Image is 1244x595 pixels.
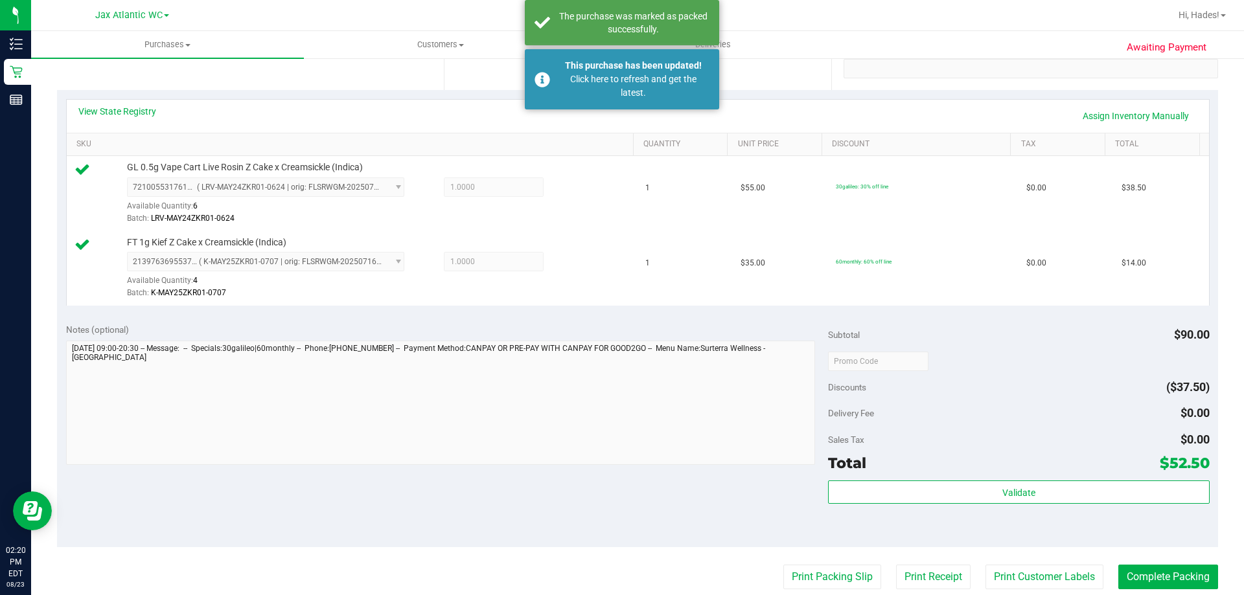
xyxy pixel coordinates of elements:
[1021,139,1100,150] a: Tax
[151,288,226,297] span: K-MAY25ZKR01-0707
[1181,432,1210,446] span: $0.00
[1122,182,1146,194] span: $38.50
[10,65,23,78] inline-svg: Retail
[828,330,860,340] span: Subtotal
[1122,257,1146,269] span: $14.00
[783,565,881,589] button: Print Packing Slip
[76,139,628,150] a: SKU
[1166,380,1210,394] span: ($37.50)
[31,39,304,51] span: Purchases
[832,139,1006,150] a: Discount
[828,480,1209,504] button: Validate
[127,271,419,297] div: Available Quantity:
[828,454,866,472] span: Total
[1118,565,1218,589] button: Complete Packing
[193,201,198,210] span: 6
[836,183,888,190] span: 30galileo: 30% off line
[896,565,971,589] button: Print Receipt
[127,214,149,223] span: Batch:
[645,257,650,269] span: 1
[645,182,650,194] span: 1
[305,39,576,51] span: Customers
[828,352,928,371] input: Promo Code
[151,214,235,223] span: LRV-MAY24ZKR01-0624
[1026,182,1046,194] span: $0.00
[1174,328,1210,341] span: $90.00
[557,10,709,36] div: The purchase was marked as packed successfully.
[1127,40,1206,55] span: Awaiting Payment
[1179,10,1219,20] span: Hi, Hades!
[741,182,765,194] span: $55.00
[127,288,149,297] span: Batch:
[1002,488,1035,498] span: Validate
[828,434,864,445] span: Sales Tax
[95,10,163,21] span: Jax Atlantic WC
[1115,139,1194,150] a: Total
[10,93,23,106] inline-svg: Reports
[78,105,156,118] a: View State Registry
[304,31,577,58] a: Customers
[738,139,817,150] a: Unit Price
[66,324,129,335] span: Notes (optional)
[1181,406,1210,420] span: $0.00
[828,408,874,418] span: Delivery Fee
[985,565,1103,589] button: Print Customer Labels
[127,236,286,249] span: FT 1g Kief Z Cake x Creamsickle (Indica)
[828,376,866,399] span: Discounts
[557,73,709,100] div: Click here to refresh and get the latest.
[557,59,709,73] div: This purchase has been updated!
[6,579,25,589] p: 08/23
[127,161,363,174] span: GL 0.5g Vape Cart Live Rosin Z Cake x Creamsickle (Indica)
[1160,454,1210,472] span: $52.50
[193,276,198,285] span: 4
[643,139,722,150] a: Quantity
[31,31,304,58] a: Purchases
[1074,105,1197,127] a: Assign Inventory Manually
[1026,257,1046,269] span: $0.00
[10,38,23,51] inline-svg: Inventory
[127,197,419,222] div: Available Quantity:
[836,258,892,265] span: 60monthly: 60% off line
[6,544,25,579] p: 02:20 PM EDT
[13,491,52,530] iframe: Resource center
[741,257,765,269] span: $35.00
